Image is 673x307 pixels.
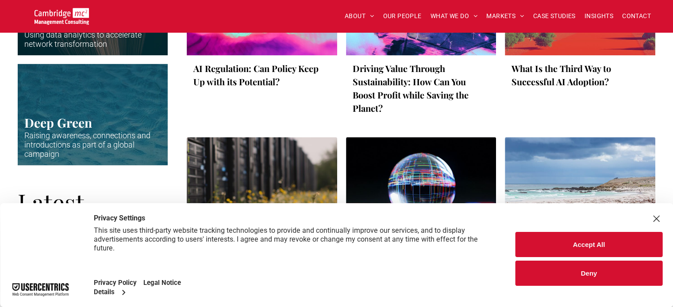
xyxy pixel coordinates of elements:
[529,9,580,23] a: CASE STUDIES
[580,9,618,23] a: INSIGHTS
[482,9,528,23] a: MARKETS
[340,9,379,23] a: ABOUT
[18,186,84,218] span: Latest
[35,9,89,19] a: Your Business Transformed | Cambridge Management Consulting
[511,62,649,88] a: What Is the Third Way to Successful AI Adoption?
[505,137,655,239] a: A vivid photo of the skyline of Stanley on the Falkland Islands, digital transformation
[426,9,482,23] a: WHAT WE DO
[35,8,89,25] img: Go to Homepage
[378,9,426,23] a: OUR PEOPLE
[193,62,331,88] a: AI Regulation: Can Policy Keep Up with its Potential?
[353,62,490,115] a: Driving Value Through Sustainability: How Can You Boost Profit while Saving the Planet?
[618,9,655,23] a: CONTACT
[187,137,337,239] a: A Data centre in a field, Procurement
[18,64,168,165] a: Intricate waves in water
[346,137,496,239] a: Crystal ball on a neon floor, digital infrastructure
